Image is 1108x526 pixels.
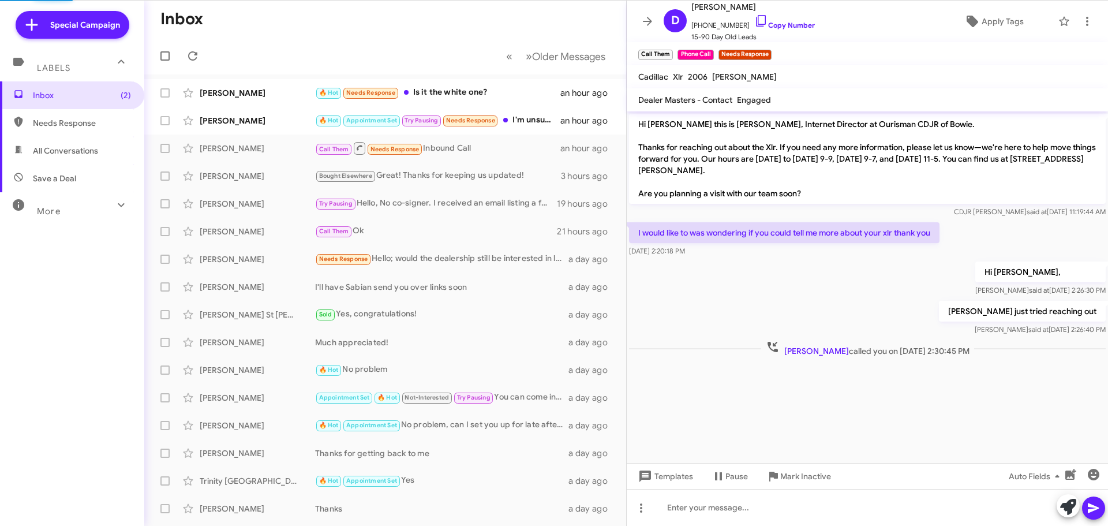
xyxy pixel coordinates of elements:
span: Try Pausing [457,394,491,401]
span: Bought Elsewhere [319,172,372,180]
div: [PERSON_NAME] [200,226,315,237]
div: a day ago [568,364,617,376]
div: Is it the white one? [315,86,560,99]
div: [PERSON_NAME] [200,503,315,514]
button: Templates [627,466,702,487]
span: All Conversations [33,145,98,156]
div: a day ago [568,447,617,459]
span: Cadillac [638,72,668,82]
div: Much appreciated! [315,337,568,348]
div: Thanks [315,503,568,514]
div: Yes, congratulations! [315,308,568,321]
p: I would like to was wondering if you could tell me more about your xlr thank you [629,222,939,243]
div: [PERSON_NAME] [200,170,315,182]
div: a day ago [568,309,617,320]
div: 19 hours ago [557,198,617,210]
span: More [37,206,61,217]
span: Appointment Set [346,117,397,124]
span: Appointment Set [346,421,397,429]
span: [PERSON_NAME] [DATE] 2:26:40 PM [975,325,1106,334]
div: [PERSON_NAME] [200,198,315,210]
span: Not-Interested [405,394,449,401]
span: Try Pausing [319,200,353,207]
div: an hour ago [560,87,617,99]
div: an hour ago [560,115,617,126]
span: called you on [DATE] 2:30:45 PM [761,340,974,357]
span: [PHONE_NUMBER] [691,14,815,31]
div: [PERSON_NAME] [200,87,315,99]
div: a day ago [568,281,617,293]
span: Apply Tags [982,11,1024,32]
p: [PERSON_NAME] just tried reaching out [939,301,1106,322]
div: [PERSON_NAME] [200,253,315,265]
span: » [526,49,532,64]
button: Mark Inactive [757,466,840,487]
span: [PERSON_NAME] [DATE] 2:26:30 PM [975,286,1106,294]
span: Special Campaign [50,19,120,31]
span: 🔥 Hot [319,421,339,429]
div: Hello; would the dealership still be interested in looking at buying my truck back? I sold my big... [315,252,568,266]
span: Templates [636,466,693,487]
span: Auto Fields [1009,466,1064,487]
span: D [671,12,680,30]
span: Xlr [673,72,683,82]
span: [PERSON_NAME] [712,72,777,82]
span: Needs Response [346,89,395,96]
p: Hi [PERSON_NAME], [975,262,1106,282]
span: CDJR [PERSON_NAME] [DATE] 11:19:44 AM [954,207,1106,216]
button: Pause [702,466,757,487]
h1: Inbox [160,10,203,28]
div: a day ago [568,392,617,404]
span: 🔥 Hot [319,477,339,484]
span: Older Messages [532,50,605,63]
span: 🔥 Hot [377,394,397,401]
a: Special Campaign [16,11,129,39]
span: (2) [121,89,131,101]
span: 15-90 Day Old Leads [691,31,815,43]
nav: Page navigation example [500,44,612,68]
button: Next [519,44,612,68]
div: Great! Thanks for keeping us updated! [315,169,561,182]
div: I'll have Sabian send you over links soon [315,281,568,293]
div: [PERSON_NAME] [200,447,315,459]
div: [PERSON_NAME] [200,420,315,431]
div: a day ago [568,337,617,348]
span: Dealer Masters - Contact [638,95,732,105]
small: Phone Call [677,50,713,60]
div: an hour ago [560,143,617,154]
span: Appointment Set [319,394,370,401]
div: a day ago [568,253,617,265]
div: [PERSON_NAME] [200,392,315,404]
span: Mark Inactive [780,466,831,487]
span: 2006 [688,72,708,82]
span: 🔥 Hot [319,117,339,124]
div: a day ago [568,503,617,514]
span: Needs Response [319,255,368,263]
span: [DATE] 2:20:18 PM [629,247,685,255]
span: 🔥 Hot [319,366,339,374]
div: [PERSON_NAME] [200,281,315,293]
div: a day ago [568,475,617,487]
div: [PERSON_NAME] [200,115,315,126]
button: Auto Fields [1000,466,1073,487]
div: Inbound Call [315,141,560,155]
a: Copy Number [754,21,815,29]
span: said at [1028,325,1049,334]
span: Needs Response [33,117,131,129]
div: Trinity [GEOGRAPHIC_DATA] [200,475,315,487]
div: Hello, No co-signer. I received an email listing a few subprime lenders he would probably qualify... [315,197,557,210]
div: Thanks for getting back to me [315,447,568,459]
div: I'm unsure when I will be about to make it down that way as of now [315,114,560,127]
span: Pause [725,466,748,487]
span: Needs Response [370,146,420,153]
div: 3 hours ago [561,170,617,182]
span: [PERSON_NAME] [784,346,849,356]
span: Call Them [319,146,349,153]
div: [PERSON_NAME] [200,337,315,348]
span: Call Them [319,227,349,235]
span: Save a Deal [33,173,76,184]
p: Hi [PERSON_NAME] this is [PERSON_NAME], Internet Director at Ourisman CDJR of Bowie. Thanks for r... [629,114,1106,204]
div: [PERSON_NAME] [200,143,315,154]
span: Labels [37,63,70,73]
span: 🔥 Hot [319,89,339,96]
